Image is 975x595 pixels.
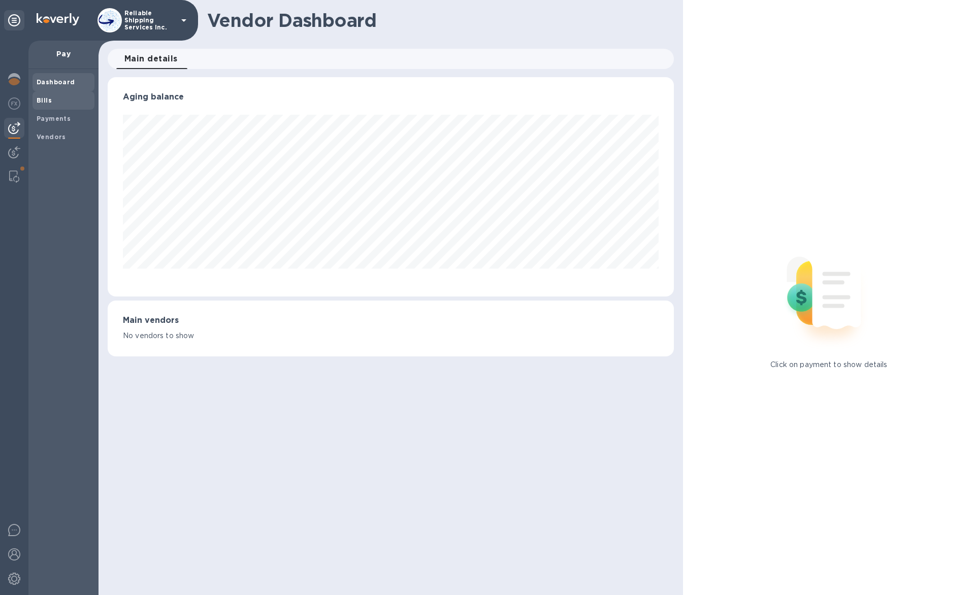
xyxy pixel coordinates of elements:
[124,52,178,66] span: Main details
[207,10,667,31] h1: Vendor Dashboard
[770,359,887,370] p: Click on payment to show details
[37,133,66,141] b: Vendors
[37,49,90,59] p: Pay
[123,316,659,325] h3: Main vendors
[4,10,24,30] div: Unpin categories
[37,115,71,122] b: Payments
[123,330,659,341] p: No vendors to show
[37,96,52,104] b: Bills
[124,10,175,31] p: Reliable Shipping Services Inc.
[123,92,659,102] h3: Aging balance
[37,13,79,25] img: Logo
[8,97,20,110] img: Foreign exchange
[37,78,75,86] b: Dashboard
